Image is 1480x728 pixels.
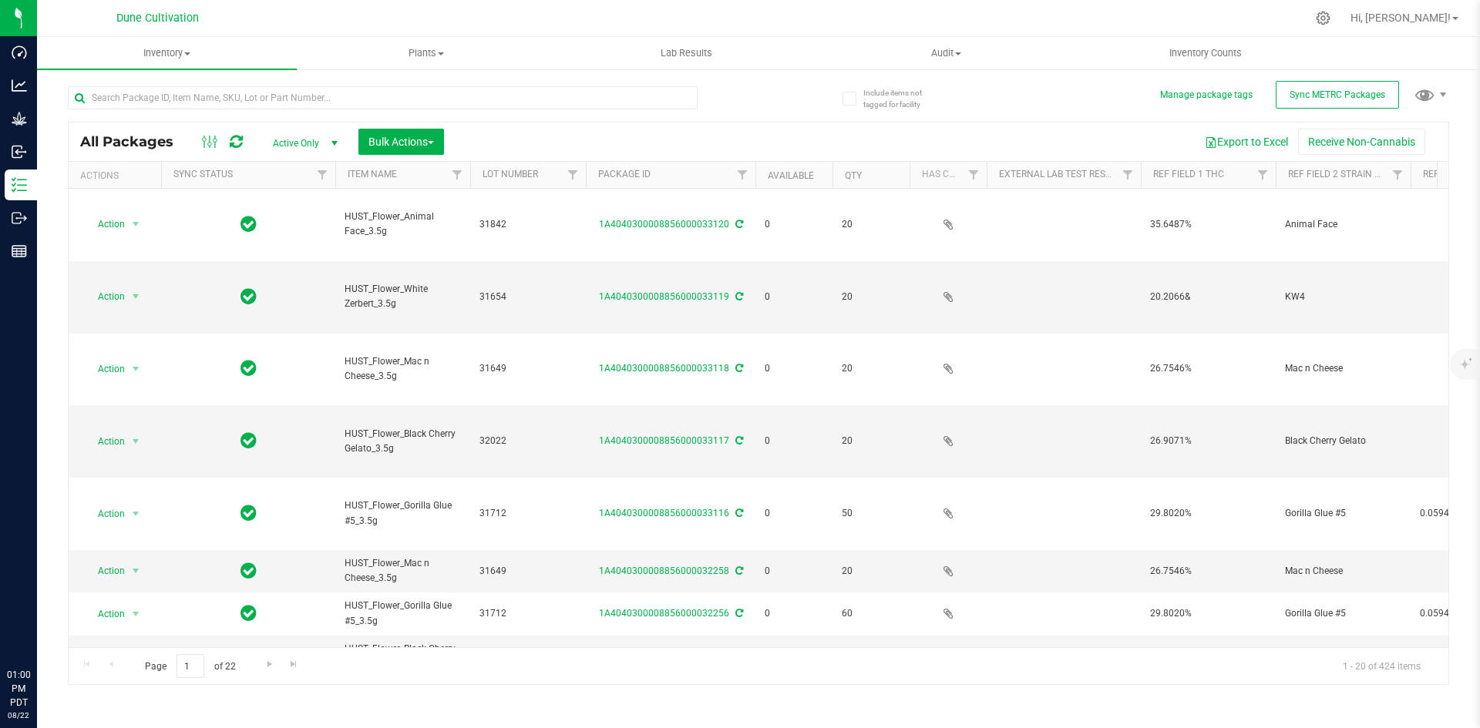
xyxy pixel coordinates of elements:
[240,430,257,451] span: In Sync
[1195,129,1298,155] button: Export to Excel
[126,213,146,235] span: select
[12,144,27,159] inline-svg: Inbound
[240,213,257,235] span: In Sync
[1285,361,1401,376] span: Mac n Cheese
[730,162,755,188] a: Filter
[863,87,940,110] span: Include items not tagged for facility
[479,361,577,376] span: 31649
[126,646,146,667] span: select
[733,219,743,230] span: Sync from Compliance System
[84,646,126,667] span: Action
[45,602,64,621] iframe: Resource center unread badge
[345,282,461,311] span: HUST_Flower_White Zerbert_3.5g
[1288,169,1401,179] a: Ref Field 2 Strain Name
[80,170,155,181] div: Actions
[12,78,27,93] inline-svg: Analytics
[12,177,27,193] inline-svg: Inventory
[345,599,461,628] span: HUST_Flower_Gorilla Glue #5_3.5g
[1290,89,1385,100] span: Sync METRC Packages
[7,668,30,710] p: 01:00 PM PDT
[240,645,257,666] span: In Sync
[1150,606,1266,621] span: 29.8020%
[445,162,470,188] a: Filter
[345,642,461,671] span: HUST_Flower_Black Cherry Gelato_3.5g
[37,46,297,60] span: Inventory
[1160,89,1253,102] button: Manage package tags
[1285,217,1401,232] span: Animal Face
[1250,162,1276,188] a: Filter
[1285,506,1401,521] span: Gorilla Glue #5
[84,358,126,380] span: Action
[479,564,577,579] span: 31649
[258,654,281,675] a: Go to the next page
[1115,162,1141,188] a: Filter
[240,560,257,582] span: In Sync
[132,654,248,678] span: Page of 22
[345,427,461,456] span: HUST_Flower_Black Cherry Gelato_3.5g
[1285,290,1401,304] span: KW4
[1150,434,1266,448] span: 26.9071%
[240,286,257,307] span: In Sync
[599,291,729,302] a: 1A4040300008856000033119
[345,354,461,384] span: HUST_Flower_Mac n Cheese_3.5g
[12,243,27,259] inline-svg: Reports
[479,506,577,521] span: 31712
[598,169,651,179] a: Package ID
[845,170,862,181] a: Qty
[15,605,62,651] iframe: Resource center
[298,46,556,60] span: Plants
[240,357,257,379] span: In Sync
[842,361,900,376] span: 20
[816,37,1076,69] a: Audit
[557,37,816,69] a: Lab Results
[358,129,444,155] button: Bulk Actions
[310,162,335,188] a: Filter
[37,37,297,69] a: Inventory
[765,564,823,579] span: 0
[640,46,733,60] span: Lab Results
[842,606,900,621] span: 60
[1285,564,1401,579] span: Mac n Cheese
[768,170,814,181] a: Available
[1153,169,1224,179] a: Ref Field 1 THC
[765,361,823,376] span: 0
[283,654,305,675] a: Go to the last page
[1285,434,1401,448] span: Black Cherry Gelato
[842,564,900,579] span: 20
[1298,129,1425,155] button: Receive Non-Cannabis
[479,217,577,232] span: 31842
[12,210,27,226] inline-svg: Outbound
[479,290,577,304] span: 31654
[842,506,900,521] span: 50
[126,560,146,582] span: select
[1150,361,1266,376] span: 26.7546%
[240,502,257,524] span: In Sync
[999,169,1120,179] a: External Lab Test Result
[733,608,743,619] span: Sync from Compliance System
[7,710,30,721] p: 08/22
[1150,290,1266,304] span: 20.2066&
[842,290,900,304] span: 20
[599,435,729,446] a: 1A4040300008856000033117
[1350,12,1451,24] span: Hi, [PERSON_NAME]!
[1313,11,1333,25] div: Manage settings
[599,608,729,619] a: 1A4040300008856000032256
[599,219,729,230] a: 1A4040300008856000033120
[1149,46,1263,60] span: Inventory Counts
[345,556,461,585] span: HUST_Flower_Mac n Cheese_3.5g
[599,508,729,518] a: 1A4040300008856000033116
[1285,606,1401,621] span: Gorilla Glue #5
[240,602,257,624] span: In Sync
[126,603,146,625] span: select
[84,431,126,452] span: Action
[479,434,577,448] span: 32022
[733,565,743,576] span: Sync from Compliance System
[84,503,126,525] span: Action
[173,169,233,179] a: Sync Status
[910,162,987,189] th: Has COA
[1150,564,1266,579] span: 26.7546%
[842,434,900,448] span: 20
[126,503,146,525] span: select
[68,86,698,109] input: Search Package ID, Item Name, SKU, Lot or Part Number...
[842,217,900,232] span: 20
